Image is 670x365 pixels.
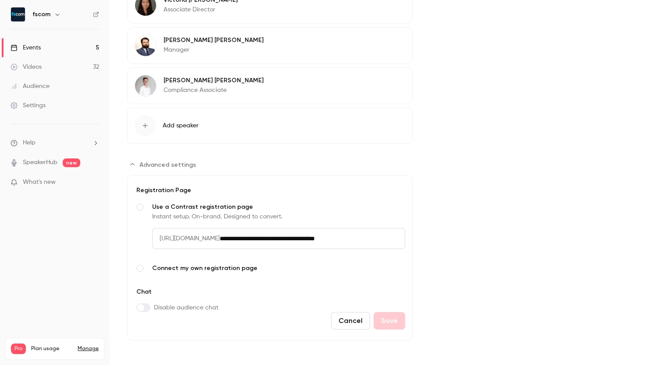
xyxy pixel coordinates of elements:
[331,312,370,330] button: Cancel
[135,35,156,56] img: Charles McGillivary
[127,158,413,340] section: Advanced settings
[11,344,26,354] span: Pro
[127,108,413,144] button: Add speaker
[11,7,25,21] img: fscom
[152,203,405,211] span: Use a Contrast registration page
[127,27,413,64] div: Charles McGillivary[PERSON_NAME] [PERSON_NAME]Manager
[11,138,99,147] li: help-dropdown-opener
[11,63,42,71] div: Videos
[139,160,196,169] span: Advanced settings
[164,46,264,54] p: Manager
[23,178,56,187] span: What's new
[164,36,264,45] p: [PERSON_NAME] [PERSON_NAME]
[23,138,36,147] span: Help
[127,67,413,104] div: Michael Foreman[PERSON_NAME] [PERSON_NAME]Compliance Associate
[31,345,72,352] span: Plan usage
[135,288,218,303] div: Chat
[152,228,220,249] span: [URL][DOMAIN_NAME]
[152,264,405,273] span: Connect my own registration page
[11,82,50,91] div: Audience
[89,179,99,186] iframe: Noticeable Trigger
[135,75,156,96] img: Michael Foreman
[164,86,264,95] p: Compliance Associate
[11,43,41,52] div: Events
[63,158,80,167] span: new
[11,101,46,110] div: Settings
[220,228,405,249] input: Use a Contrast registration pageInstant setup. On-brand. Designed to convert.[URL][DOMAIN_NAME]
[32,10,50,19] h6: fscom
[154,303,218,312] span: Disable audience chat
[163,121,199,130] span: Add speaker
[23,158,57,167] a: SpeakerHub
[135,186,405,195] div: Registration Page
[164,76,264,85] p: [PERSON_NAME] [PERSON_NAME]
[127,158,201,172] button: Advanced settings
[78,345,99,352] a: Manage
[164,5,238,14] p: Associate Director
[152,212,405,221] div: Instant setup. On-brand. Designed to convert.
